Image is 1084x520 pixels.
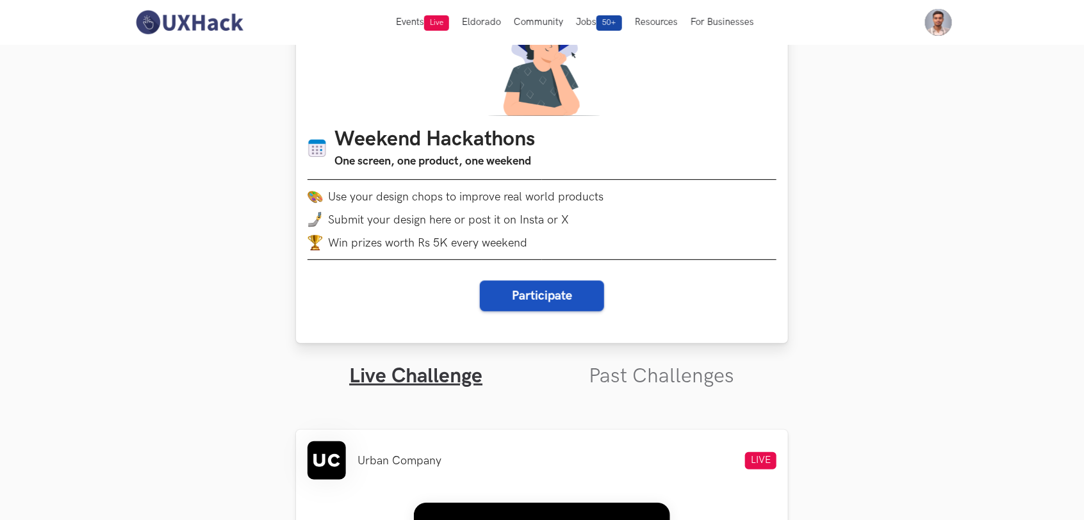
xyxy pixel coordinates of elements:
li: Win prizes worth Rs 5K every weekend [308,235,776,250]
a: Live Challenge [349,364,482,389]
h3: One screen, one product, one weekend [334,152,535,170]
span: Submit your design here or post it on Insta or X [328,213,569,227]
span: Live [424,15,449,31]
ul: Tabs Interface [296,343,788,389]
img: Your profile pic [925,9,952,36]
li: Use your design chops to improve real world products [308,189,776,204]
span: 50+ [596,15,622,31]
img: mobile-in-hand.png [308,212,323,227]
img: Calendar icon [308,138,327,158]
img: palette.png [308,189,323,204]
img: UXHack-logo.png [132,9,246,36]
a: Past Challenges [589,364,735,389]
span: LIVE [745,452,776,469]
li: Urban Company [357,454,441,467]
button: Participate [480,280,604,311]
h1: Weekend Hackathons [334,127,535,152]
img: trophy.png [308,235,323,250]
